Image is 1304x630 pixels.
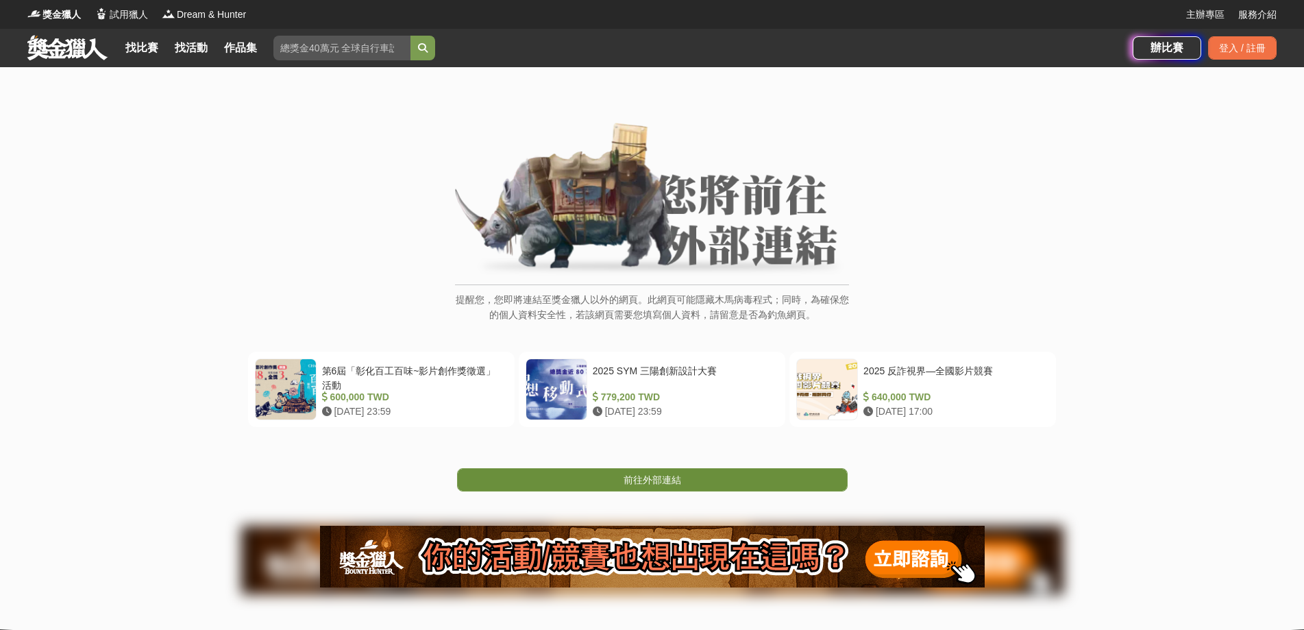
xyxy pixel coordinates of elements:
[110,8,148,22] span: 試用獵人
[624,474,681,485] span: 前往外部連結
[27,7,41,21] img: Logo
[863,404,1044,419] div: [DATE] 17:00
[593,364,773,390] div: 2025 SYM 三陽創新設計大賽
[120,38,164,58] a: 找比賽
[455,292,849,337] p: 提醒您，您即將連結至獎金獵人以外的網頁。此網頁可能隱藏木馬病毒程式；同時，為確保您的個人資料安全性，若該網頁需要您填寫個人資料，請留意是否為釣魚網頁。
[219,38,262,58] a: 作品集
[1133,36,1201,60] a: 辦比賽
[177,8,246,22] span: Dream & Hunter
[863,390,1044,404] div: 640,000 TWD
[1238,8,1277,22] a: 服務介紹
[248,352,515,427] a: 第6屆「彰化百工百味~影片創作獎徵選」活動 600,000 TWD [DATE] 23:59
[519,352,785,427] a: 2025 SYM 三陽創新設計大賽 779,200 TWD [DATE] 23:59
[95,7,108,21] img: Logo
[162,7,175,21] img: Logo
[593,390,773,404] div: 779,200 TWD
[273,36,410,60] input: 總獎金40萬元 全球自行車設計比賽
[95,8,148,22] a: Logo試用獵人
[169,38,213,58] a: 找活動
[593,404,773,419] div: [DATE] 23:59
[322,404,502,419] div: [DATE] 23:59
[457,468,848,492] a: 前往外部連結
[162,8,246,22] a: LogoDream & Hunter
[322,390,502,404] div: 600,000 TWD
[320,526,985,587] img: 905fc34d-8193-4fb2-a793-270a69788fd0.png
[42,8,81,22] span: 獎金獵人
[789,352,1056,427] a: 2025 反詐視界—全國影片競賽 640,000 TWD [DATE] 17:00
[863,364,1044,390] div: 2025 反詐視界—全國影片競賽
[1208,36,1277,60] div: 登入 / 註冊
[322,364,502,390] div: 第6屆「彰化百工百味~影片創作獎徵選」活動
[27,8,81,22] a: Logo獎金獵人
[455,123,849,278] img: External Link Banner
[1186,8,1225,22] a: 主辦專區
